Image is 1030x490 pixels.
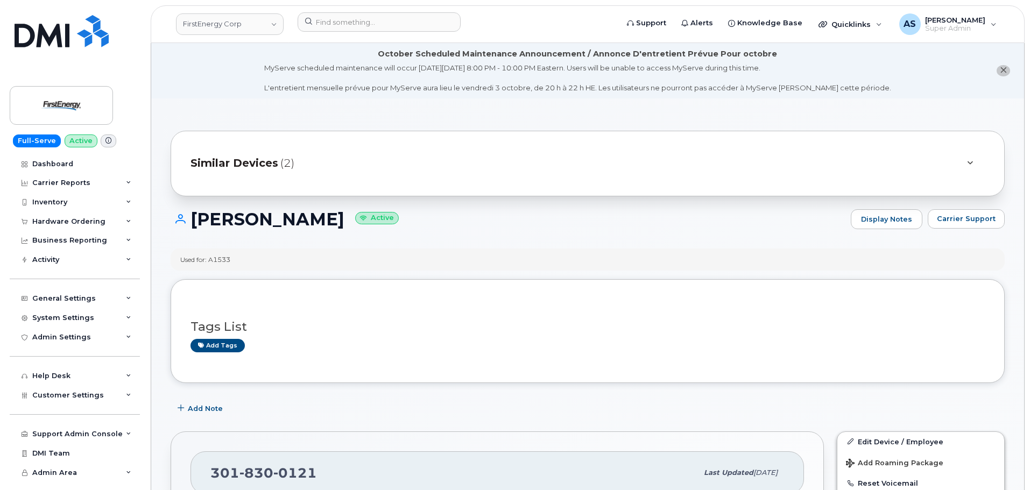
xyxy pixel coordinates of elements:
[191,320,985,333] h3: Tags List
[171,210,845,229] h1: [PERSON_NAME]
[171,399,232,418] button: Add Note
[280,155,294,171] span: (2)
[210,465,317,481] span: 301
[704,468,753,477] span: Last updated
[239,465,273,481] span: 830
[928,209,1005,229] button: Carrier Support
[191,339,245,352] a: Add tags
[180,255,230,264] div: Used for: A1533
[983,443,1022,482] iframe: Messenger Launcher
[846,459,943,469] span: Add Roaming Package
[753,468,778,477] span: [DATE]
[937,214,996,224] span: Carrier Support
[378,48,777,60] div: October Scheduled Maintenance Announcement / Annonce D'entretient Prévue Pour octobre
[264,63,891,93] div: MyServe scheduled maintenance will occur [DATE][DATE] 8:00 PM - 10:00 PM Eastern. Users will be u...
[188,403,223,414] span: Add Note
[273,465,317,481] span: 0121
[355,212,399,224] small: Active
[851,209,922,230] a: Display Notes
[837,451,1004,473] button: Add Roaming Package
[837,432,1004,451] a: Edit Device / Employee
[997,65,1010,76] button: close notification
[191,155,278,171] span: Similar Devices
